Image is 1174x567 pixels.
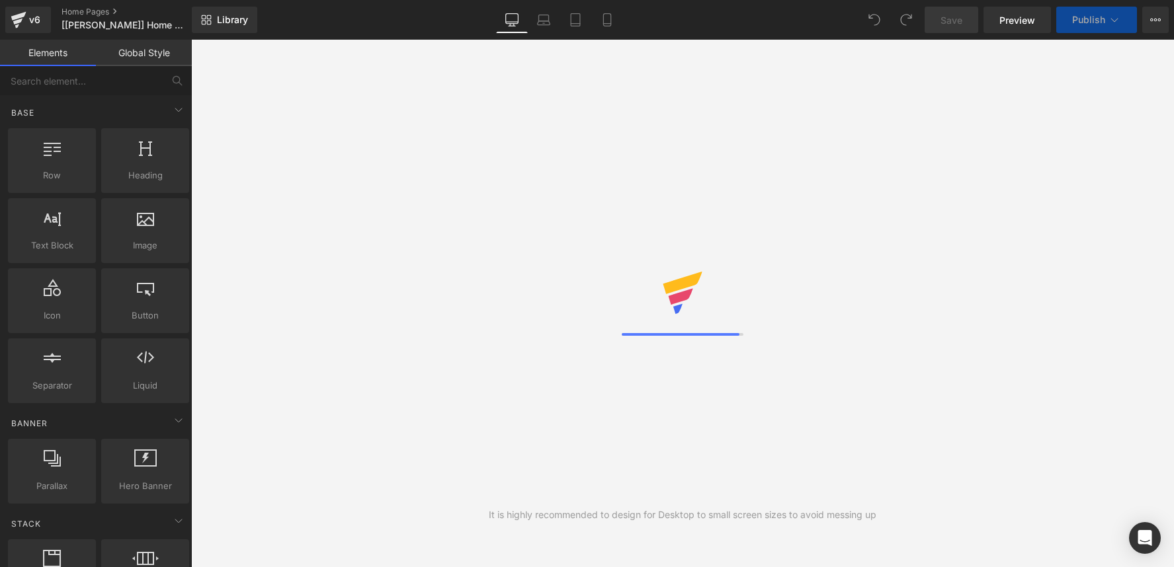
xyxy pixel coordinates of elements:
span: Button [105,309,185,322]
span: [[PERSON_NAME]] Home Page - Standard 2025 [62,20,189,30]
span: Preview [999,13,1035,27]
button: Publish [1056,7,1137,33]
span: Stack [10,517,42,530]
span: Text Block [12,239,92,252]
span: Icon [12,309,92,322]
button: Redo [893,7,919,33]
span: Save [941,13,962,27]
span: Liquid [105,379,185,393]
a: Desktop [496,7,528,33]
div: v6 [26,11,43,28]
div: It is highly recommended to design for Desktop to small screen sizes to avoid messing up [489,508,876,522]
span: Separator [12,379,92,393]
span: Base [10,106,36,119]
a: Home Pages [62,7,214,17]
a: New Library [192,7,257,33]
a: Mobile [591,7,623,33]
span: Banner [10,417,49,430]
span: Image [105,239,185,252]
a: v6 [5,7,51,33]
a: Global Style [96,40,192,66]
a: Tablet [560,7,591,33]
span: Hero Banner [105,479,185,493]
span: Publish [1072,15,1105,25]
a: Preview [984,7,1051,33]
button: More [1142,7,1169,33]
span: Heading [105,169,185,182]
span: Row [12,169,92,182]
span: Library [217,14,248,26]
span: Parallax [12,479,92,493]
a: Laptop [528,7,560,33]
button: Undo [861,7,888,33]
div: Open Intercom Messenger [1129,522,1161,554]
